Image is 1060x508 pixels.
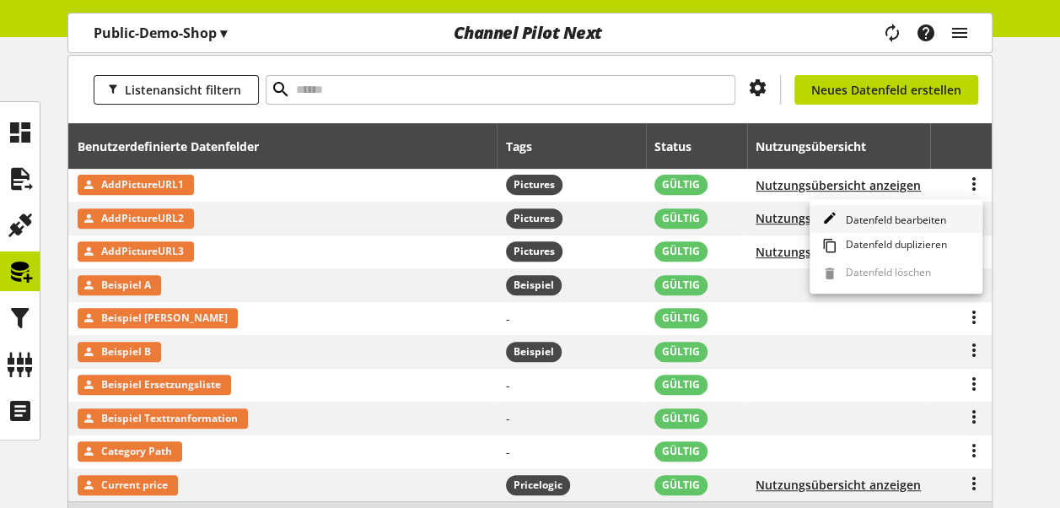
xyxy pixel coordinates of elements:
[506,475,570,495] span: Pricelogic
[101,408,238,429] span: Beispiel Texttranformation
[662,344,700,359] span: GÜLTIG
[94,75,259,105] button: Listenansicht filtern
[506,444,510,460] span: -
[662,278,700,293] span: GÜLTIG
[101,208,184,229] span: AddPictureURL2
[756,243,921,261] button: Nutzungsübersicht anzeigen
[514,244,555,259] span: Pictures
[101,241,184,262] span: AddPictureURL3
[506,208,562,229] span: Pictures
[514,211,555,226] span: Pictures
[811,81,961,99] span: Neues Datenfeld erstellen
[506,241,562,262] span: Pictures
[662,377,700,392] span: GÜLTIG
[756,209,921,227] button: Nutzungsübersicht anzeigen
[220,24,227,42] span: ▾
[101,175,184,195] span: AddPictureURL1
[506,377,510,393] span: -
[506,138,532,155] div: Tags
[839,265,931,284] span: Datenfeld löschen
[662,411,700,426] span: GÜLTIG
[756,138,883,155] div: Nutzungsübersicht
[506,311,510,327] span: -
[94,23,227,43] p: Public-Demo-Shop
[506,275,562,295] span: Beispiel
[756,476,921,494] button: Nutzungsübersicht anzeigen
[514,177,555,192] span: Pictures
[662,211,700,226] span: GÜLTIG
[125,81,241,99] span: Listenansicht filtern
[662,478,700,493] span: GÜLTIG
[101,375,221,395] span: Beispiel Ersetzungsliste
[101,475,168,495] span: Current price
[67,13,993,53] nav: main navigation
[101,308,228,328] span: Beispiel Arne
[839,213,946,227] span: Datenfeld bearbeiten
[506,410,510,426] span: -
[78,138,276,155] div: Benutzerdefinierte Datenfelder
[662,311,700,326] span: GÜLTIG
[506,342,562,362] span: Beispiel
[662,444,700,459] span: GÜLTIG
[514,478,562,493] span: Pricelogic
[839,237,947,256] span: Datenfeld duplizieren
[101,342,151,362] span: Beispiel B
[810,205,982,233] a: Datenfeld bearbeiten
[514,278,554,293] span: Beispiel
[662,177,700,192] span: GÜLTIG
[654,138,708,155] div: Status
[101,441,172,462] span: Category Path
[756,176,921,194] button: Nutzungsübersicht anzeigen
[514,344,554,359] span: Beispiel
[662,244,700,259] span: GÜLTIG
[101,275,151,295] span: Beispiel A
[506,175,562,195] span: Pictures
[794,75,978,105] a: Neues Datenfeld erstellen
